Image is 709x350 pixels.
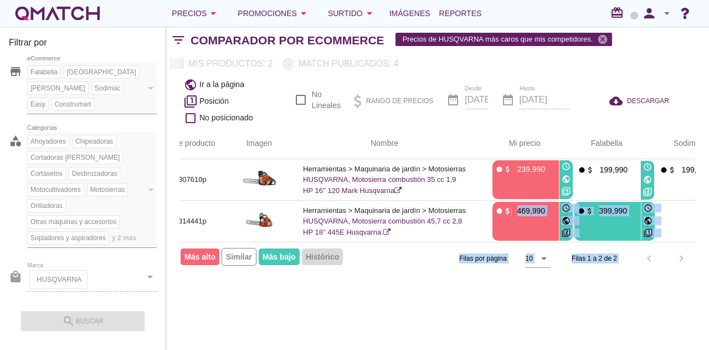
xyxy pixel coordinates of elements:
[439,7,482,20] span: Reportes
[303,164,466,175] p: Herramientas > Maquinaria de jardín > Motosierras
[504,165,512,174] i: attach_money
[435,2,486,24] a: Reportes
[242,164,277,192] img: 1307610p_15.jpg
[259,248,300,265] span: Más bajo
[181,248,219,265] span: Más alto
[184,111,197,125] i: check_box_outline_blank
[578,166,586,174] i: fiber_manual_record
[609,94,627,108] i: cloud_download
[238,7,310,20] div: Promociones
[512,164,545,175] p: 239,990
[9,36,157,54] h3: Filtrar por
[643,163,652,171] i: access_time
[585,207,594,215] i: attach_money
[638,6,660,21] i: person
[537,252,551,265] i: arrow_drop_down
[562,175,571,184] i: public
[512,205,545,216] p: 469,990
[92,83,124,93] span: Sodimac
[627,96,669,106] span: DESCARGAR
[28,233,109,243] span: Sopladores y aspiradores
[199,79,244,90] span: Ir a la página
[28,217,119,227] span: Otras máquinas y accesorios
[597,34,608,45] i: cancel
[245,206,273,234] img: 1314441p_15.jpg
[199,95,229,107] span: Posición
[28,153,122,163] span: Cortadoras [PERSON_NAME]
[303,175,456,195] a: HUSQVARNA, Motosierra combustión 35 cc 1,9 HP 16'' 120 Mark Husqvarna
[28,136,69,146] span: Ahoyadores
[644,216,653,225] i: public
[303,205,466,216] p: Herramientas > Maquinaria de jardín > Motosierras
[396,31,612,48] span: Precios de HUSQVARNA más caros que mis competidores.
[600,91,678,111] button: DESCARGAR
[561,128,643,159] th: Falabella: Not sorted. Activate to sort ascending.
[577,207,585,215] i: fiber_manual_record
[495,165,504,174] i: fiber_manual_record
[229,128,290,159] th: Imagen: Not sorted.
[504,207,512,215] i: attach_money
[562,216,571,225] i: public
[166,216,215,227] p: 1314441p
[73,136,116,146] span: Chipeadoras
[9,134,22,148] i: category
[184,78,197,92] i: public
[562,229,571,237] i: filter_2
[389,7,430,20] span: Imágenes
[207,7,220,20] i: arrow_drop_down
[660,7,674,20] i: arrow_drop_down
[328,7,376,20] div: Surtido
[64,67,139,77] span: [GEOGRAPHIC_DATA]
[562,204,571,212] i: access_time
[303,217,462,236] a: HUSQVARNA, Motosierra combustión 45,7 cc 2,8 HP 18'' 445E Husqvarna.
[13,2,102,24] a: white-qmatch-logo
[526,253,533,263] div: 10
[184,95,197,108] i: filter_1
[52,99,94,109] span: Construmart
[88,185,128,195] span: Motosierras
[163,2,229,24] button: Precios
[222,248,256,266] span: Similar
[290,128,479,159] th: Nombre: Not sorted.
[9,65,22,78] i: store
[312,89,341,111] label: No Lineales
[610,6,628,19] i: redeem
[363,7,376,20] i: arrow_drop_down
[495,207,504,215] i: fiber_manual_record
[112,232,136,244] span: y 2 más
[319,2,385,24] button: Surtido
[229,2,319,24] button: Promociones
[172,7,220,20] div: Precios
[644,229,653,237] i: filter_1
[297,7,310,20] i: arrow_drop_down
[644,204,653,212] i: access_time
[28,185,84,195] span: Motocultivadores
[572,253,617,263] div: Filas 1 a 2 de 2
[562,187,571,196] i: filter_4
[166,174,215,185] p: 1307610p
[28,169,65,179] span: Cortasetos
[28,67,60,77] span: Falabella
[191,32,384,49] h2: Comparador por eCommerce
[69,169,120,179] span: Desbrozadoras
[199,112,253,124] span: No posicionado
[28,99,48,109] span: Easy
[479,128,561,159] th: Mi precio: Not sorted. Activate to sort ascending.
[586,166,594,174] i: attach_money
[643,187,652,196] i: filter_2
[28,83,88,93] span: [PERSON_NAME]
[28,201,65,211] span: Orilladoras
[562,162,571,171] i: access_time
[594,205,627,216] p: 399,990
[152,128,229,159] th: Id de producto: Not sorted.
[643,175,652,184] i: public
[385,2,435,24] a: Imágenes
[594,164,628,175] p: 199,990
[660,166,668,174] i: fiber_manual_record
[348,242,551,275] div: Filas por página
[302,248,343,265] span: Histórico
[668,166,676,174] i: attach_money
